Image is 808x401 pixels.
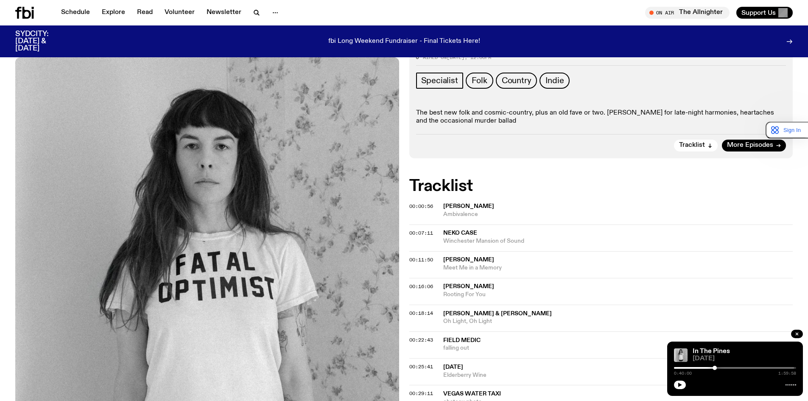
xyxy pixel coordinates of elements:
[443,371,793,379] span: Elderberry Wine
[409,338,433,342] button: 00:22:43
[443,210,793,219] span: Ambivalence
[443,257,494,263] span: [PERSON_NAME]
[443,237,793,245] span: Winchester Mansion of Sound
[443,311,552,317] span: [PERSON_NAME] & [PERSON_NAME]
[443,264,793,272] span: Meet Me in a Memory
[443,283,494,289] span: [PERSON_NAME]
[409,256,433,263] span: 00:11:50
[693,356,796,362] span: [DATE]
[409,391,433,396] button: 00:29:11
[409,258,433,262] button: 00:11:50
[674,371,692,376] span: 0:40:00
[15,31,70,52] h3: SYDCITY: [DATE] & [DATE]
[443,317,793,325] span: Oh Light, Oh Light
[56,7,95,19] a: Schedule
[409,390,433,397] span: 00:29:11
[421,76,458,85] span: Specialist
[409,284,433,289] button: 00:16:06
[472,76,487,85] span: Folk
[416,109,786,125] p: The best new folk and cosmic-country, plus an old fave or two. [PERSON_NAME] for late-night harmo...
[443,203,494,209] span: [PERSON_NAME]
[727,142,773,149] span: More Episodes
[502,76,531,85] span: Country
[409,310,433,317] span: 00:18:14
[443,230,477,236] span: Neko Case
[201,7,246,19] a: Newsletter
[443,344,793,352] span: falling out
[443,337,481,343] span: Field Medic
[409,365,433,369] button: 00:25:41
[443,364,463,370] span: [DATE]
[693,348,730,355] a: In The Pines
[409,203,433,210] span: 00:00:56
[97,7,130,19] a: Explore
[409,204,433,209] button: 00:00:56
[409,283,433,290] span: 00:16:06
[409,231,433,236] button: 00:07:11
[741,9,776,17] span: Support Us
[132,7,158,19] a: Read
[674,140,718,151] button: Tracklist
[328,38,480,45] p: fbi Long Weekend Fundraiser - Final Tickets Here!
[645,7,730,19] button: On AirThe Allnighter
[736,7,793,19] button: Support Us
[545,76,564,85] span: Indie
[540,73,570,89] a: Indie
[778,371,796,376] span: 1:59:58
[409,179,793,194] h2: Tracklist
[466,73,493,89] a: Folk
[416,73,463,89] a: Specialist
[409,363,433,370] span: 00:25:41
[409,337,433,343] span: 00:22:43
[443,391,501,397] span: vegas water taxi
[722,140,786,151] a: More Episodes
[159,7,200,19] a: Volunteer
[443,291,793,299] span: Rooting For You
[496,73,537,89] a: Country
[409,230,433,236] span: 00:07:11
[409,311,433,316] button: 00:18:14
[679,142,705,149] span: Tracklist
